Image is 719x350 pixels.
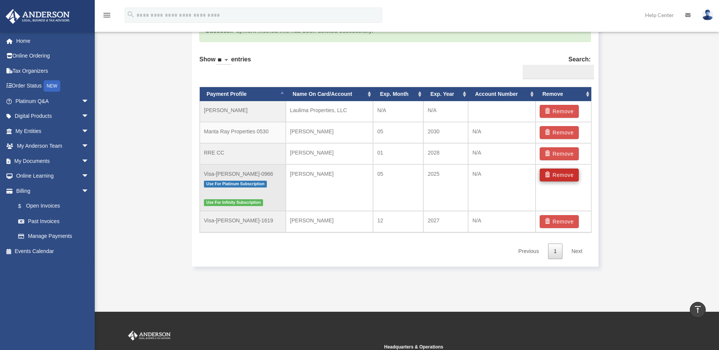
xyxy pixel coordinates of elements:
a: menu [102,13,111,20]
td: N/A [468,164,536,211]
a: My Anderson Teamarrow_drop_down [5,139,100,154]
td: [PERSON_NAME] [286,143,373,164]
td: 05 [373,164,423,211]
td: N/A [468,122,536,143]
td: 12 [373,211,423,232]
i: vertical_align_top [693,305,702,314]
a: Manage Payments [11,229,97,244]
select: Showentries [216,56,231,65]
button: Remove [540,147,579,160]
td: N/A [468,143,536,164]
a: Home [5,33,100,48]
td: 2030 [423,122,468,143]
img: Anderson Advisors Platinum Portal [3,9,72,24]
a: Tax Organizers [5,63,100,78]
button: Remove [540,126,579,139]
a: Order StatusNEW [5,78,100,94]
button: Remove [540,215,579,228]
td: N/A [373,101,423,122]
i: search [127,10,135,19]
a: My Documentsarrow_drop_down [5,153,100,169]
a: Next [566,244,588,259]
th: Name On Card/Account: activate to sort column ascending [286,87,373,101]
span: arrow_drop_down [81,169,97,184]
td: 01 [373,143,423,164]
td: [PERSON_NAME] [286,211,373,232]
span: Use For Platinum Subscription [204,181,267,187]
span: Use For Infinity Subscription [204,199,263,206]
a: 1 [548,244,562,259]
td: 2028 [423,143,468,164]
td: N/A [468,211,536,232]
i: menu [102,11,111,20]
td: 05 [373,122,423,143]
span: arrow_drop_down [81,109,97,124]
span: $ [22,202,26,211]
td: Laulima Properties, LLC [286,101,373,122]
td: Visa-[PERSON_NAME]-0966 [200,164,286,211]
a: Previous [512,244,544,259]
th: Account Number: activate to sort column ascending [468,87,536,101]
td: 2025 [423,164,468,211]
a: Events Calendar [5,244,100,259]
a: vertical_align_top [690,302,706,318]
a: Past Invoices [11,214,100,229]
td: [PERSON_NAME] [286,122,373,143]
td: [PERSON_NAME] [200,101,286,122]
td: Visa-[PERSON_NAME]-1619 [200,211,286,232]
a: Online Learningarrow_drop_down [5,169,100,184]
td: [PERSON_NAME] [286,164,373,211]
span: arrow_drop_down [81,94,97,109]
td: N/A [423,101,468,122]
span: arrow_drop_down [81,153,97,169]
label: Search: [520,54,591,79]
a: Billingarrow_drop_down [5,183,100,198]
img: Anderson Advisors Platinum Portal [127,331,172,341]
th: Exp. Year: activate to sort column ascending [423,87,468,101]
th: Remove: activate to sort column ascending [536,87,591,101]
span: arrow_drop_down [81,123,97,139]
span: arrow_drop_down [81,139,97,154]
a: Platinum Q&Aarrow_drop_down [5,94,100,109]
input: Search: [523,65,594,79]
a: $Open Invoices [11,198,100,214]
button: Remove [540,105,579,118]
div: NEW [44,80,60,92]
img: User Pic [702,9,713,20]
th: Payment Profile: activate to sort column descending [200,87,286,101]
label: Show entries [199,54,251,72]
span: arrow_drop_down [81,183,97,199]
td: 2027 [423,211,468,232]
td: RRE CC [200,143,286,164]
a: My Entitiesarrow_drop_down [5,123,100,139]
a: Digital Productsarrow_drop_down [5,109,100,124]
td: Manta Ray Properties 0530 [200,122,286,143]
th: Exp. Month: activate to sort column ascending [373,87,423,101]
button: Remove [540,169,579,181]
a: Online Ordering [5,48,100,64]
